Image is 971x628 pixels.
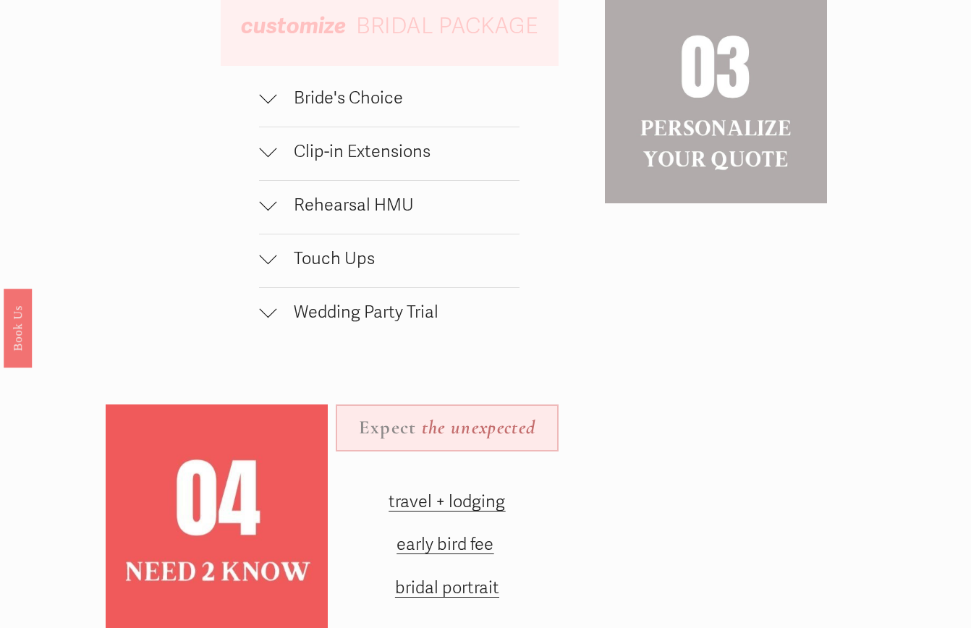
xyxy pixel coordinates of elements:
span: Clip-in Extensions [276,141,520,162]
a: early bird fee [397,534,493,555]
button: Bride's Choice [259,74,520,127]
span: Wedding Party Trial [276,302,520,323]
strong: Expect [359,416,417,439]
button: Rehearsal HMU [259,181,520,234]
button: Clip-in Extensions [259,127,520,180]
a: travel + lodging [389,491,505,512]
button: Touch Ups [259,234,520,287]
a: bridal portrait [395,577,499,598]
a: Book Us [4,289,32,368]
span: Rehearsal HMU [276,195,520,216]
button: Wedding Party Trial [259,288,520,341]
em: customize [241,12,346,40]
em: the unexpected [422,416,536,439]
span: BRIDAL PACKAGE [356,12,538,40]
span: Bride's Choice [276,88,520,109]
span: Touch Ups [276,248,520,269]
